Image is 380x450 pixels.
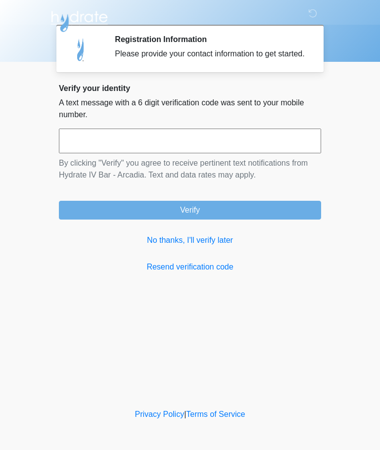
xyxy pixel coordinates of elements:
a: | [184,410,186,418]
a: Terms of Service [186,410,245,418]
a: Privacy Policy [135,410,185,418]
p: By clicking "Verify" you agree to receive pertinent text notifications from Hydrate IV Bar - Arca... [59,157,321,181]
h2: Verify your identity [59,84,321,93]
button: Verify [59,201,321,220]
a: No thanks, I'll verify later [59,234,321,246]
img: Agent Avatar [66,35,96,64]
p: A text message with a 6 digit verification code was sent to your mobile number. [59,97,321,121]
img: Hydrate IV Bar - Arcadia Logo [49,7,109,33]
a: Resend verification code [59,261,321,273]
div: Please provide your contact information to get started. [115,48,306,60]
